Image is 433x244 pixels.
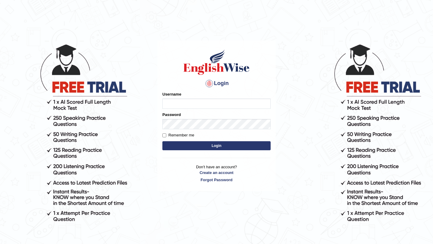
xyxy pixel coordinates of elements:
[162,170,271,175] a: Create an account
[162,133,166,137] input: Remember me
[162,164,271,183] p: Don't have an account?
[162,112,181,117] label: Password
[182,49,251,76] img: Logo of English Wise sign in for intelligent practice with AI
[162,91,181,97] label: Username
[162,132,194,138] label: Remember me
[162,141,271,150] button: Login
[162,177,271,183] a: Forgot Password
[162,79,271,88] h4: Login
